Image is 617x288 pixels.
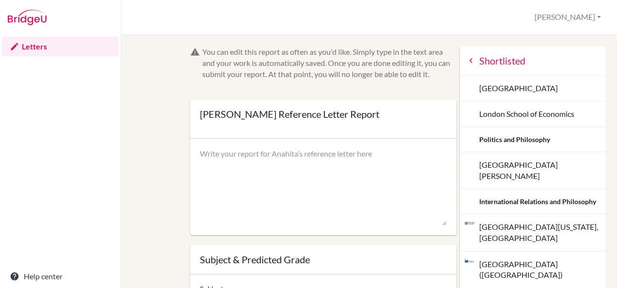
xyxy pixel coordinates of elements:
[460,152,605,190] div: [GEOGRAPHIC_DATA][PERSON_NAME]
[8,10,47,25] img: Bridge-U
[465,222,474,225] img: University of Massachusetts, Amherst
[479,197,596,207] div: International Relations and Philosophy
[530,8,605,26] button: [PERSON_NAME]
[2,267,119,286] a: Help center
[460,101,605,128] div: London School of Economics
[460,47,605,76] a: Shortlisted
[200,109,379,119] div: [PERSON_NAME] Reference Letter Report
[2,37,119,56] a: Letters
[202,47,456,80] div: You can edit this report as often as you'd like. Simply type in the text area and your work is au...
[460,76,605,102] div: [GEOGRAPHIC_DATA]
[465,259,474,263] img: IE University (Madrid)
[479,135,550,144] div: Politics and Philosophy
[200,255,447,264] div: Subject & Predicted Grade
[460,214,605,252] div: [GEOGRAPHIC_DATA][US_STATE], [GEOGRAPHIC_DATA]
